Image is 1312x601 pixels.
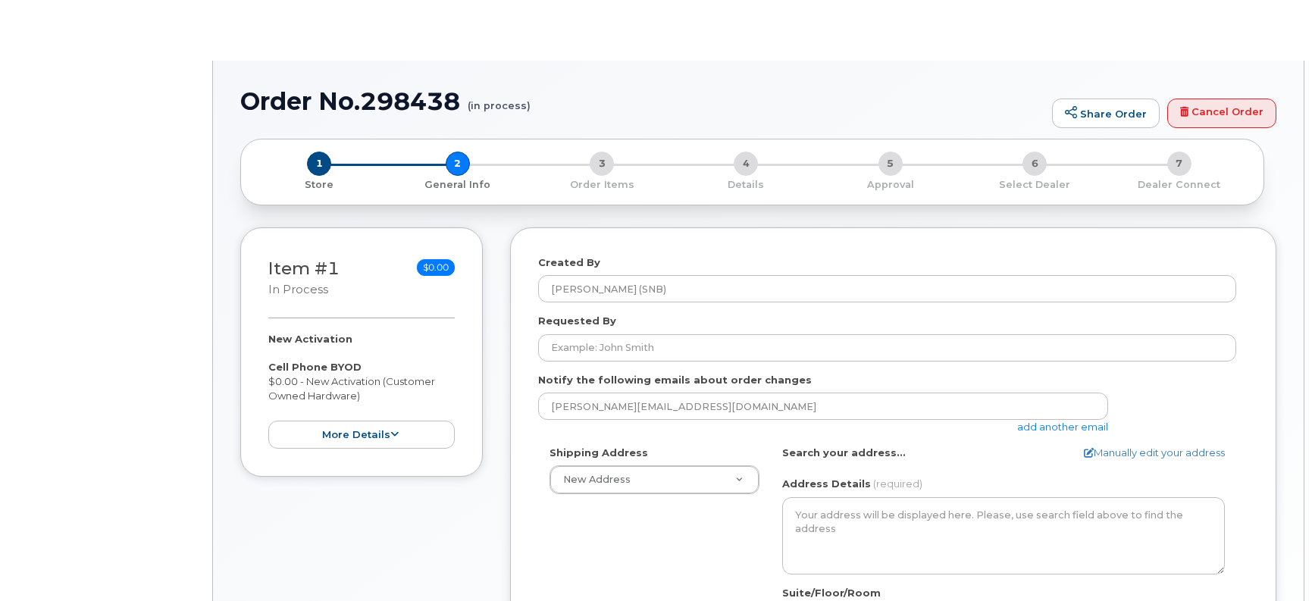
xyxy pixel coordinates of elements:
span: (required) [873,477,922,490]
span: New Address [563,474,631,485]
small: (in process) [468,88,531,111]
label: Address Details [782,477,871,491]
label: Shipping Address [550,446,648,460]
span: $0.00 [417,259,455,276]
a: 1 Store [253,176,385,192]
a: Cancel Order [1167,99,1276,129]
label: Requested By [538,314,616,328]
h1: Order No.298438 [240,88,1044,114]
label: Search your address... [782,446,906,460]
a: New Address [550,466,759,493]
div: $0.00 - New Activation (Customer Owned Hardware) [268,332,455,449]
strong: Cell Phone BYOD [268,361,362,373]
small: in process [268,283,328,296]
label: Created By [538,255,600,270]
a: Share Order [1052,99,1160,129]
p: Store [259,178,379,192]
label: Notify the following emails about order changes [538,373,812,387]
strong: New Activation [268,333,352,345]
label: Suite/Floor/Room [782,586,881,600]
a: Manually edit your address [1084,446,1225,460]
span: 1 [307,152,331,176]
h3: Item #1 [268,259,340,298]
input: Example: john@appleseed.com [538,393,1108,420]
a: add another email [1017,421,1108,433]
input: Example: John Smith [538,334,1236,362]
button: more details [268,421,455,449]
